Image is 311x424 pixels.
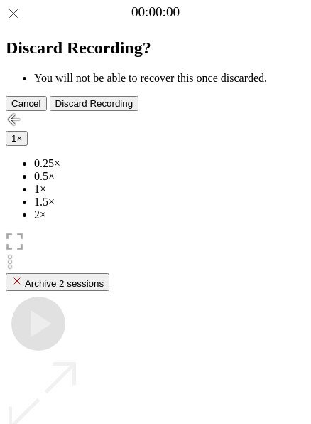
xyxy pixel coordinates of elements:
h2: Discard Recording? [6,38,305,58]
button: Discard Recording [50,96,139,111]
li: 1.5× [34,196,305,208]
span: 1 [11,133,16,144]
button: Archive 2 sessions [6,273,109,291]
li: You will not be able to recover this once discarded. [34,72,305,85]
li: 1× [34,183,305,196]
button: Cancel [6,96,47,111]
li: 0.25× [34,157,305,170]
button: 1× [6,131,28,146]
a: 00:00:00 [131,4,180,20]
div: Archive 2 sessions [11,275,104,289]
li: 0.5× [34,170,305,183]
li: 2× [34,208,305,221]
